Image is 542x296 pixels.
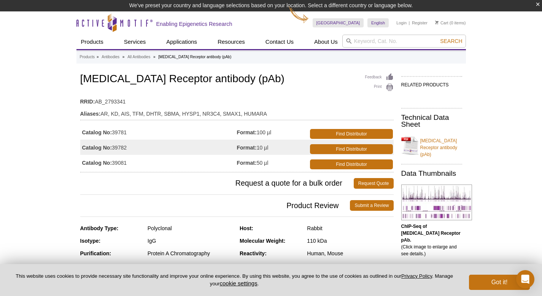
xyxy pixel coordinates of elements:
[438,38,464,45] button: Search
[307,225,393,232] div: Rabbit
[354,178,394,189] a: Request Quote
[240,238,285,244] strong: Molecular Weight:
[82,144,112,151] strong: Catalog No:
[367,18,389,27] a: English
[401,185,472,220] img: Androgen Receptor antibody (pAb) tested by ChIP-Seq.
[122,55,125,59] li: »
[440,38,462,44] span: Search
[350,200,393,211] a: Submit a Review
[401,224,461,243] b: ChIP-Seq of [MEDICAL_DATA] Receptor pAb.
[80,155,237,170] td: 39081
[237,129,257,136] strong: Format:
[342,35,466,48] input: Keyword, Cat. No.
[237,144,257,151] strong: Format:
[80,98,95,105] strong: RRID:
[148,225,234,232] div: Polyclonal
[80,200,350,211] span: Product Review
[401,170,462,177] h2: Data Thumbnails
[80,140,237,155] td: 39782
[401,223,462,257] p: (Click image to enlarge and see details.)
[148,237,234,244] div: IgG
[307,250,393,257] div: Human, Mouse
[80,73,394,86] h1: [MEDICAL_DATA] Receptor antibody (pAb)
[213,35,250,49] a: Resources
[162,35,202,49] a: Applications
[396,20,407,25] a: Login
[289,6,309,24] img: Change Here
[240,250,267,256] strong: Reactivity:
[80,54,95,60] a: Products
[307,237,393,244] div: 110 kDa
[156,21,232,27] h2: Enabling Epigenetics Research
[310,159,393,169] a: Find Distributor
[435,20,448,25] a: Cart
[237,124,309,140] td: 100 µl
[435,18,466,27] li: (0 items)
[516,270,534,288] div: Open Intercom Messenger
[469,275,530,290] button: Got it!
[412,20,428,25] a: Register
[261,35,298,49] a: Contact Us
[82,159,112,166] strong: Catalog No:
[401,114,462,128] h2: Technical Data Sheet
[80,124,237,140] td: 39781
[80,110,101,117] strong: Aliases:
[240,225,253,231] strong: Host:
[80,106,394,118] td: AR, KD, AIS, TFM, DHTR, SBMA, HYSP1, NR3C4, SMAX1, HUMARA
[401,76,462,90] h2: RELATED PRODUCTS
[80,250,111,256] strong: Purification:
[237,155,309,170] td: 50 µl
[97,55,99,59] li: »
[365,83,394,92] a: Print
[219,280,257,286] button: cookie settings
[158,55,231,59] li: [MEDICAL_DATA] Receptor antibody (pAb)
[119,35,151,49] a: Services
[153,55,156,59] li: »
[82,129,112,136] strong: Catalog No:
[80,238,101,244] strong: Isotype:
[237,159,257,166] strong: Format:
[76,35,108,49] a: Products
[310,144,393,154] a: Find Distributor
[313,18,364,27] a: [GEOGRAPHIC_DATA]
[12,273,456,287] p: This website uses cookies to provide necessary site functionality and improve your online experie...
[148,250,234,257] div: Protein A Chromatography
[401,273,432,279] a: Privacy Policy
[310,129,393,139] a: Find Distributor
[80,178,354,189] span: Request a quote for a bulk order
[435,21,439,24] img: Your Cart
[80,94,394,106] td: AB_2793341
[401,133,462,158] a: [MEDICAL_DATA] Receptor antibody (pAb)
[365,73,394,81] a: Feedback
[310,35,342,49] a: About Us
[127,54,150,60] a: All Antibodies
[237,140,309,155] td: 10 µl
[409,18,410,27] li: |
[80,225,119,231] strong: Antibody Type:
[102,54,119,60] a: Antibodies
